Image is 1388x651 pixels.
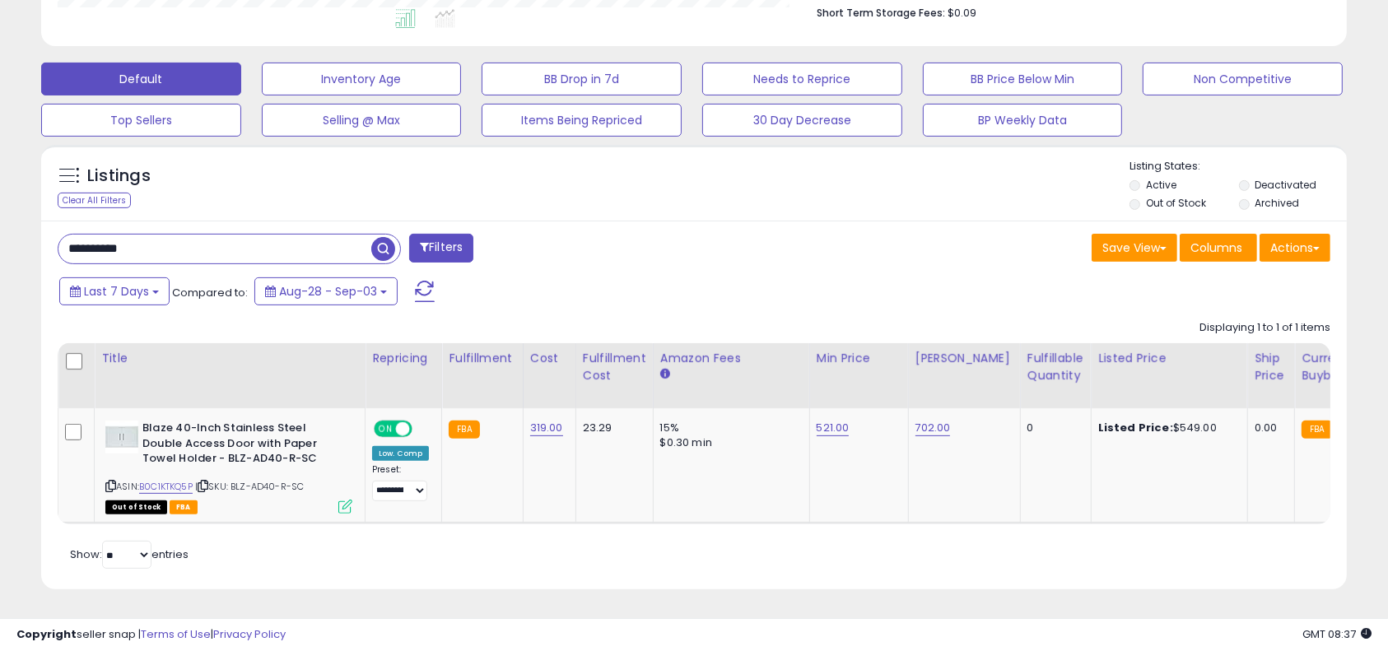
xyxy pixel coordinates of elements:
a: B0C1KTKQ5P [139,480,193,494]
div: Displaying 1 to 1 of 1 items [1199,320,1330,336]
p: Listing States: [1129,159,1346,174]
div: Clear All Filters [58,193,131,208]
span: OFF [410,422,436,436]
b: Blaze 40-Inch Stainless Steel Double Access Door with Paper Towel Holder - BLZ-AD40-R-SC [142,421,342,471]
b: Listed Price: [1098,420,1173,435]
div: Listed Price [1098,350,1241,367]
div: Fulfillment Cost [583,350,646,384]
label: Archived [1255,196,1299,210]
a: 702.00 [915,420,951,436]
div: Preset: [372,464,429,501]
a: 319.00 [530,420,563,436]
label: Out of Stock [1146,196,1206,210]
span: ON [375,422,396,436]
a: 521.00 [817,420,850,436]
button: Needs to Reprice [702,63,902,95]
a: Terms of Use [141,626,211,642]
small: FBA [449,421,479,439]
button: Items Being Repriced [482,104,682,137]
button: BB Drop in 7d [482,63,682,95]
button: Last 7 Days [59,277,170,305]
button: 30 Day Decrease [702,104,902,137]
span: Compared to: [172,285,248,300]
button: Aug-28 - Sep-03 [254,277,398,305]
label: Active [1146,178,1176,192]
div: Current Buybox Price [1302,350,1386,384]
h5: Listings [87,165,151,188]
span: $0.09 [948,5,976,21]
button: Non Competitive [1143,63,1343,95]
div: 0.00 [1255,421,1282,435]
small: Amazon Fees. [660,367,670,382]
button: Columns [1180,234,1257,262]
button: Selling @ Max [262,104,462,137]
small: FBA [1302,421,1332,439]
button: Default [41,63,241,95]
div: 15% [660,421,797,435]
span: Last 7 Days [84,283,149,300]
div: Fulfillment [449,350,515,367]
div: Amazon Fees [660,350,803,367]
span: Show: entries [70,546,189,562]
div: 23.29 [583,421,640,435]
span: FBA [170,500,198,514]
div: Title [101,350,358,367]
button: BB Price Below Min [923,63,1123,95]
span: Aug-28 - Sep-03 [279,283,377,300]
span: Columns [1190,239,1242,256]
button: Actions [1260,234,1330,262]
div: Ship Price [1255,350,1288,384]
div: ASIN: [105,421,352,512]
div: $549.00 [1098,421,1235,435]
div: $0.30 min [660,435,797,450]
b: Short Term Storage Fees: [817,6,945,20]
button: Top Sellers [41,104,241,137]
span: 2025-09-11 08:37 GMT [1302,626,1372,642]
div: 0 [1027,421,1078,435]
img: 31AbInpIUrL._SL40_.jpg [105,421,138,453]
div: Cost [530,350,569,367]
div: Fulfillable Quantity [1027,350,1084,384]
button: BP Weekly Data [923,104,1123,137]
button: Save View [1092,234,1177,262]
div: Low. Comp [372,446,429,461]
span: | SKU: BLZ-AD40-R-SC [195,480,304,493]
div: seller snap | | [16,627,286,643]
strong: Copyright [16,626,77,642]
button: Filters [409,234,473,263]
button: Inventory Age [262,63,462,95]
div: Repricing [372,350,435,367]
a: Privacy Policy [213,626,286,642]
span: All listings that are currently out of stock and unavailable for purchase on Amazon [105,500,167,514]
div: [PERSON_NAME] [915,350,1013,367]
div: Min Price [817,350,901,367]
label: Deactivated [1255,178,1316,192]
